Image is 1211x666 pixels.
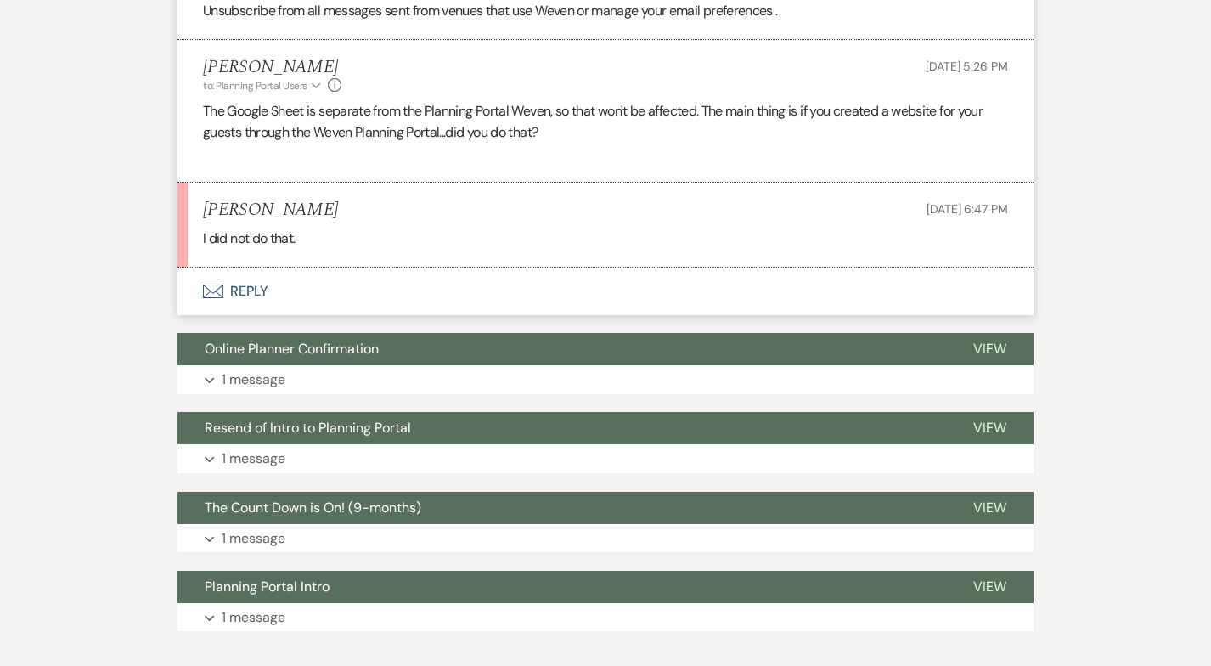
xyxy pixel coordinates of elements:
[926,59,1008,74] span: [DATE] 5:26 PM
[222,607,285,629] p: 1 message
[946,412,1034,444] button: View
[205,578,330,595] span: Planning Portal Intro
[946,333,1034,365] button: View
[205,419,411,437] span: Resend of Intro to Planning Portal
[177,333,946,365] button: Online Planner Confirmation
[973,499,1006,516] span: View
[973,419,1006,437] span: View
[973,578,1006,595] span: View
[177,603,1034,632] button: 1 message
[203,100,1008,144] p: The Google Sheet is separate from the Planning Portal Weven, so that won't be affected. The main ...
[203,57,341,78] h5: [PERSON_NAME]
[203,228,1008,250] div: I did not do that.
[205,499,421,516] span: The Count Down is On! (9-months)
[222,369,285,391] p: 1 message
[222,528,285,550] p: 1 message
[177,524,1034,553] button: 1 message
[927,201,1008,217] span: [DATE] 6:47 PM
[946,492,1034,524] button: View
[177,365,1034,394] button: 1 message
[177,412,946,444] button: Resend of Intro to Planning Portal
[205,340,379,358] span: Online Planner Confirmation
[946,571,1034,603] button: View
[203,200,338,221] h5: [PERSON_NAME]
[177,444,1034,473] button: 1 message
[973,340,1006,358] span: View
[203,78,324,93] button: to: Planning Portal Users
[177,268,1034,315] button: Reply
[177,571,946,603] button: Planning Portal Intro
[203,79,307,93] span: to: Planning Portal Users
[222,448,285,470] p: 1 message
[177,492,946,524] button: The Count Down is On! (9-months)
